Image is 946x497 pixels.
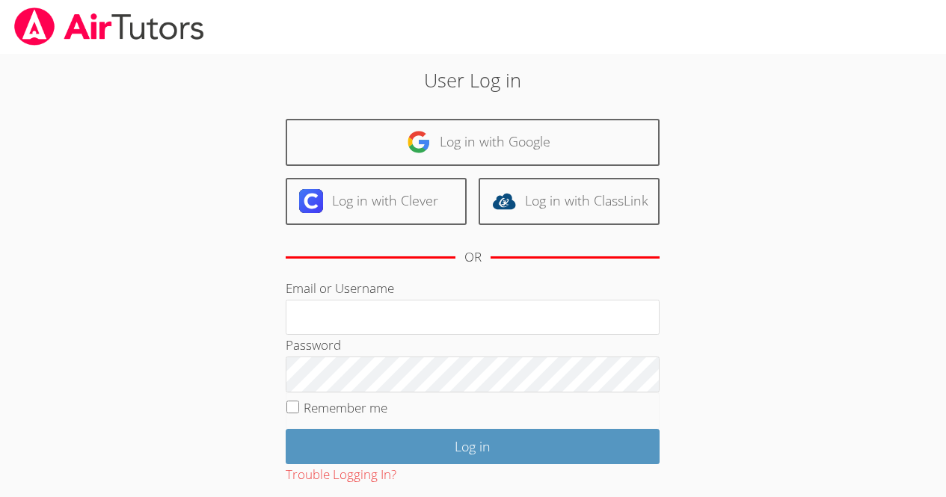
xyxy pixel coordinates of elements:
a: Log in with Google [286,119,660,166]
label: Password [286,336,341,354]
img: google-logo-50288ca7cdecda66e5e0955fdab243c47b7ad437acaf1139b6f446037453330a.svg [407,130,431,154]
label: Email or Username [286,280,394,297]
img: airtutors_banner-c4298cdbf04f3fff15de1276eac7730deb9818008684d7c2e4769d2f7ddbe033.png [13,7,206,46]
button: Trouble Logging In? [286,464,396,486]
img: classlink-logo-d6bb404cc1216ec64c9a2012d9dc4662098be43eaf13dc465df04b49fa7ab582.svg [492,189,516,213]
input: Log in [286,429,660,464]
img: clever-logo-6eab21bc6e7a338710f1a6ff85c0baf02591cd810cc4098c63d3a4b26e2feb20.svg [299,189,323,213]
h2: User Log in [218,66,728,94]
label: Remember me [304,399,387,416]
a: Log in with Clever [286,178,467,225]
a: Log in with ClassLink [479,178,660,225]
div: OR [464,247,482,268]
